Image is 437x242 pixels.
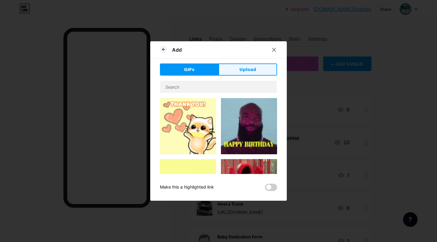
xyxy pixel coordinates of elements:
[172,46,182,53] div: Add
[218,63,277,76] button: Upload
[221,159,277,202] img: Gihpy
[160,63,218,76] button: GIFs
[160,184,214,191] div: Make this a highlighted link
[221,98,277,154] img: Gihpy
[184,66,195,73] span: GIFs
[160,159,216,215] img: Gihpy
[160,81,277,93] input: Search
[239,66,256,73] span: Upload
[160,98,216,154] img: Gihpy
